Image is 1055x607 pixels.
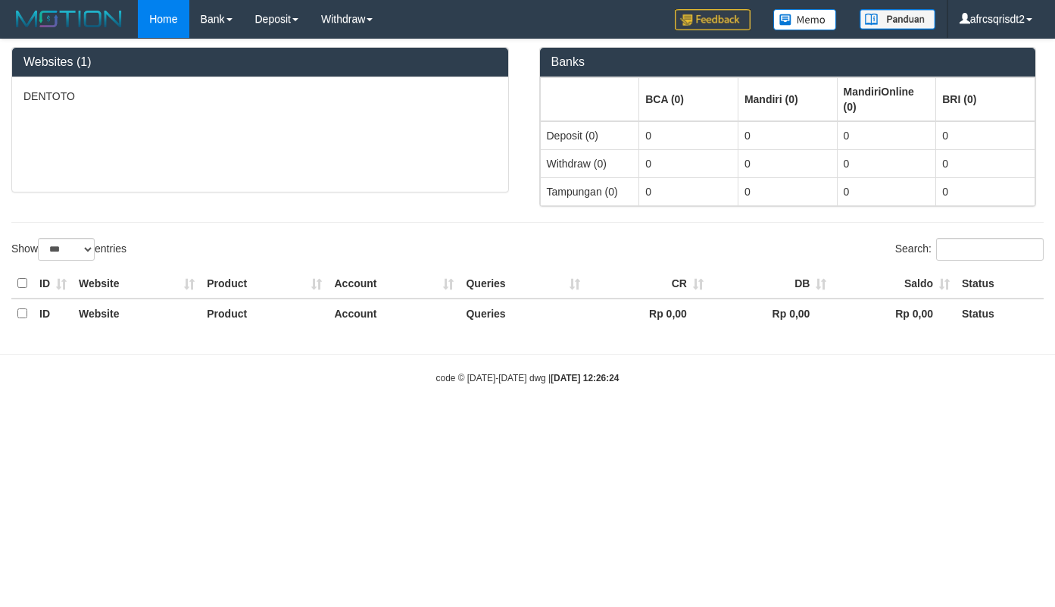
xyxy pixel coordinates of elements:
th: Group: activate to sort column ascending [936,77,1035,121]
td: 0 [837,149,936,177]
th: Group: activate to sort column ascending [837,77,936,121]
th: Rp 0,00 [832,299,956,328]
input: Search: [936,238,1044,261]
p: DENTOTO [23,89,497,104]
strong: [DATE] 12:26:24 [551,373,619,383]
td: Tampungan (0) [540,177,639,205]
th: Rp 0,00 [710,299,833,328]
td: 0 [837,177,936,205]
td: 0 [738,177,837,205]
th: Queries [460,299,586,328]
th: Product [201,269,328,299]
th: DB [710,269,833,299]
th: ID [33,269,73,299]
img: panduan.png [860,9,935,30]
img: Button%20Memo.svg [773,9,837,30]
label: Show entries [11,238,126,261]
td: 0 [738,121,837,150]
th: Group: activate to sort column ascending [738,77,837,121]
th: CR [586,269,710,299]
th: Group: activate to sort column ascending [639,77,738,121]
th: Product [201,299,328,328]
td: Deposit (0) [540,121,639,150]
td: 0 [639,177,738,205]
img: Feedback.jpg [675,9,751,30]
small: code © [DATE]-[DATE] dwg | [436,373,620,383]
th: Account [328,299,460,328]
th: Website [73,299,201,328]
h3: Banks [551,55,1025,69]
label: Search: [895,238,1044,261]
th: Queries [460,269,586,299]
th: Group: activate to sort column ascending [540,77,639,121]
h3: Websites (1) [23,55,497,69]
th: Saldo [832,269,956,299]
td: 0 [936,121,1035,150]
td: 0 [837,121,936,150]
img: MOTION_logo.png [11,8,126,30]
td: 0 [936,149,1035,177]
td: 0 [639,149,738,177]
td: 0 [738,149,837,177]
select: Showentries [38,238,95,261]
th: Website [73,269,201,299]
th: Account [328,269,460,299]
th: Rp 0,00 [586,299,710,328]
th: ID [33,299,73,328]
td: 0 [936,177,1035,205]
td: Withdraw (0) [540,149,639,177]
th: Status [956,269,1044,299]
th: Status [956,299,1044,328]
td: 0 [639,121,738,150]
